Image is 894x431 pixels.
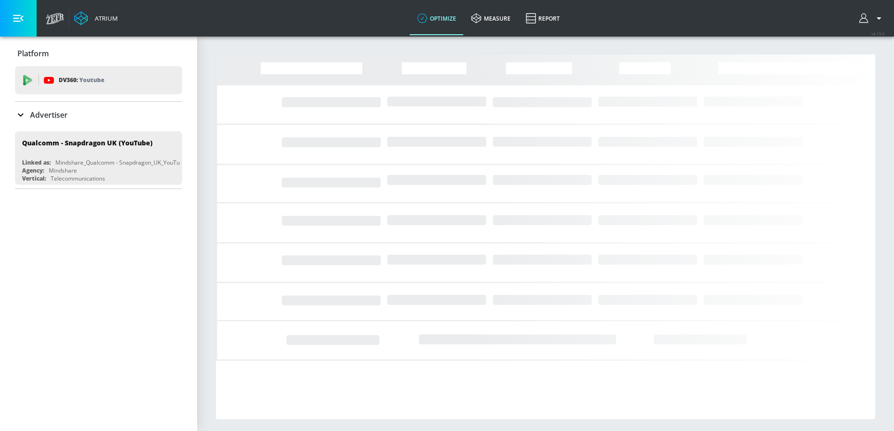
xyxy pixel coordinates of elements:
[15,102,182,128] div: Advertiser
[79,75,104,85] p: Youtube
[22,138,153,147] div: Qualcomm - Snapdragon UK (YouTube)
[15,131,182,185] div: Qualcomm - Snapdragon UK (YouTube)Linked as:Mindshare_Qualcomm - Snapdragon_UK_YouTube_GoogleAdsA...
[22,166,44,174] div: Agency:
[15,66,182,94] div: DV360: Youtube
[22,159,51,166] div: Linked as:
[871,31,885,36] span: v 4.19.0
[55,159,217,166] div: Mindshare_Qualcomm - Snapdragon_UK_YouTube_GoogleAds
[518,1,567,35] a: Report
[49,166,77,174] div: Mindshare
[410,1,464,35] a: optimize
[51,174,105,182] div: Telecommunications
[15,40,182,67] div: Platform
[91,14,118,23] div: Atrium
[464,1,518,35] a: measure
[22,174,46,182] div: Vertical:
[30,110,68,120] p: Advertiser
[59,75,104,85] p: DV360:
[74,11,118,25] a: Atrium
[17,48,49,59] p: Platform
